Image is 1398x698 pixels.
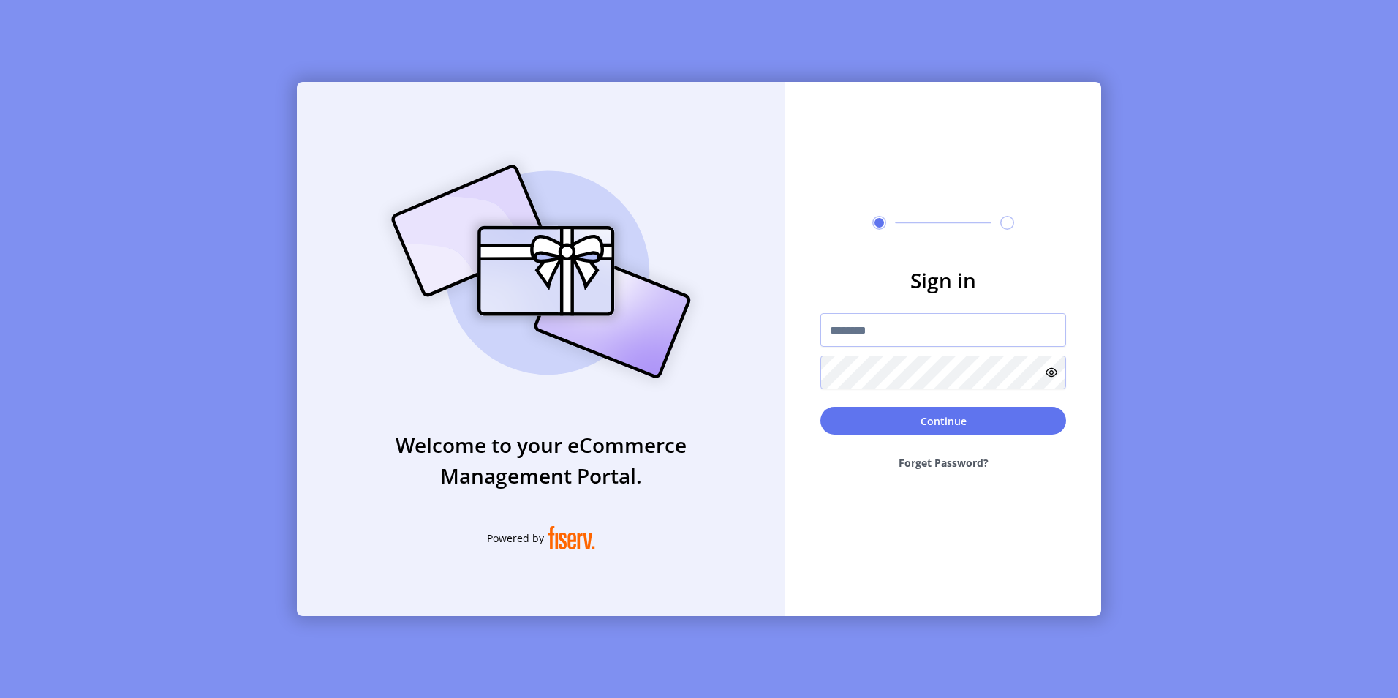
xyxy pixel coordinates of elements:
[297,429,785,491] h3: Welcome to your eCommerce Management Portal.
[369,149,713,394] img: card_Illustration.svg
[820,443,1066,482] button: Forget Password?
[820,265,1066,296] h3: Sign in
[487,530,544,546] span: Powered by
[820,407,1066,435] button: Continue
